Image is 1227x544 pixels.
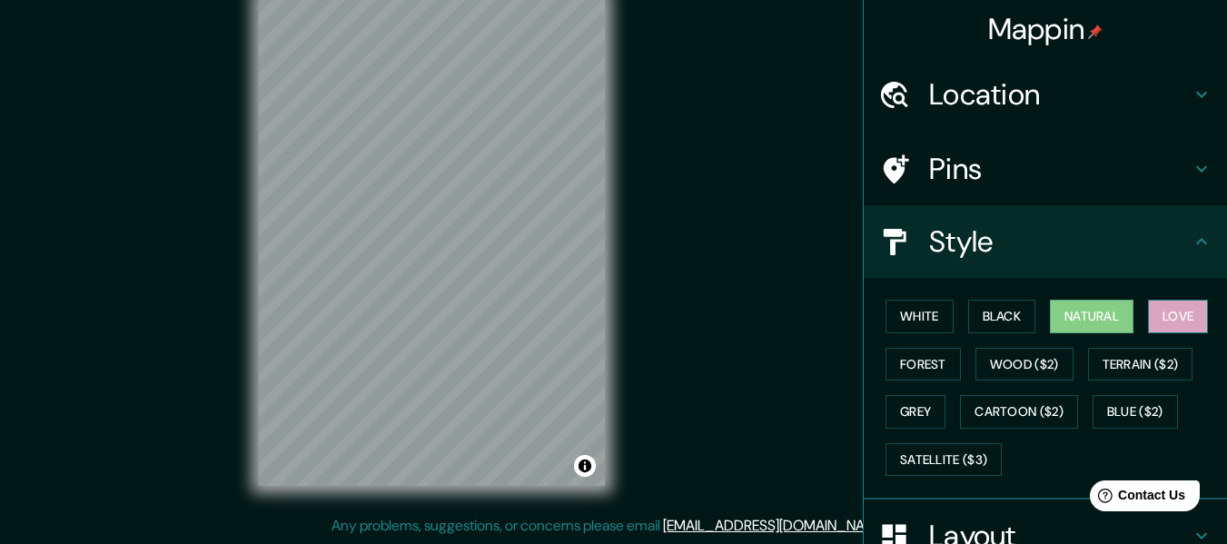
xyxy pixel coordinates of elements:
button: Black [968,300,1036,333]
button: Natural [1050,300,1133,333]
img: pin-icon.png [1088,25,1103,39]
h4: Location [929,76,1191,113]
h4: Pins [929,151,1191,187]
div: Pins [864,133,1227,205]
button: Love [1148,300,1208,333]
button: Satellite ($3) [886,443,1002,477]
iframe: Help widget launcher [1065,473,1207,524]
h4: Style [929,223,1191,260]
a: [EMAIL_ADDRESS][DOMAIN_NAME] [663,516,887,535]
button: Forest [886,348,961,381]
button: Grey [886,395,945,429]
h4: Mappin [988,11,1103,47]
div: Location [864,58,1227,131]
div: Style [864,205,1227,278]
button: Wood ($2) [975,348,1074,381]
button: White [886,300,954,333]
p: Any problems, suggestions, or concerns please email . [331,515,890,537]
button: Cartoon ($2) [960,395,1078,429]
button: Terrain ($2) [1088,348,1193,381]
button: Toggle attribution [574,455,596,477]
button: Blue ($2) [1093,395,1178,429]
